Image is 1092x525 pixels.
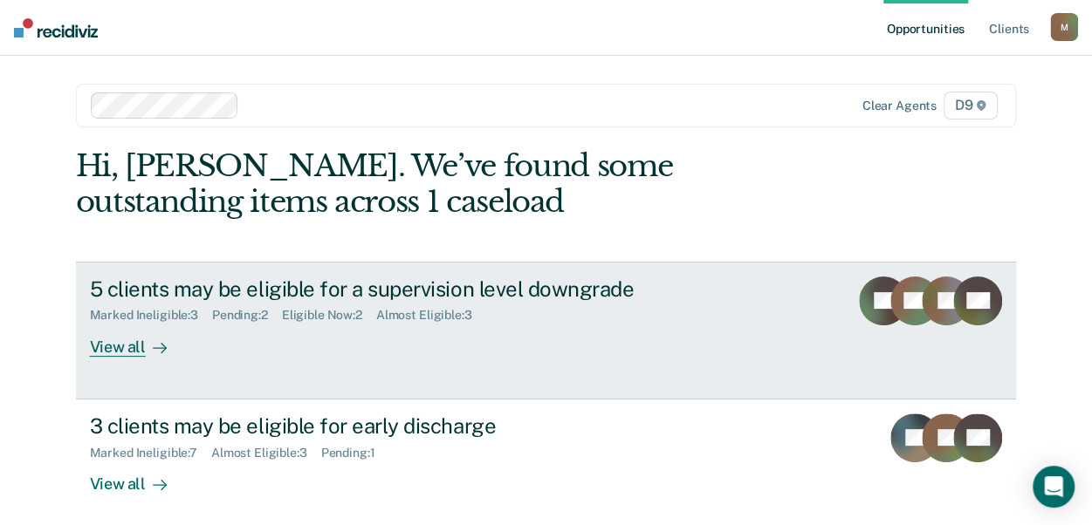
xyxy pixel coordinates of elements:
div: View all [90,460,188,494]
div: Pending : 2 [212,308,282,323]
div: Eligible Now : 2 [282,308,376,323]
div: 3 clients may be eligible for early discharge [90,413,703,439]
div: Marked Ineligible : 7 [90,446,211,460]
div: Pending : 1 [321,446,389,460]
img: Recidiviz [14,18,98,37]
div: 5 clients may be eligible for a supervision level downgrade [90,276,703,302]
div: Hi, [PERSON_NAME]. We’ve found some outstanding items across 1 caseload [76,148,828,220]
a: 5 clients may be eligible for a supervision level downgradeMarked Ineligible:3Pending:2Eligible N... [76,262,1017,399]
div: Almost Eligible : 3 [211,446,321,460]
div: View all [90,323,188,357]
span: D9 [944,92,999,119]
div: Open Intercom Messenger [1033,466,1075,508]
div: Marked Ineligible : 3 [90,308,212,323]
div: Almost Eligible : 3 [376,308,486,323]
div: Clear agents [862,99,937,113]
button: M [1050,13,1078,41]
